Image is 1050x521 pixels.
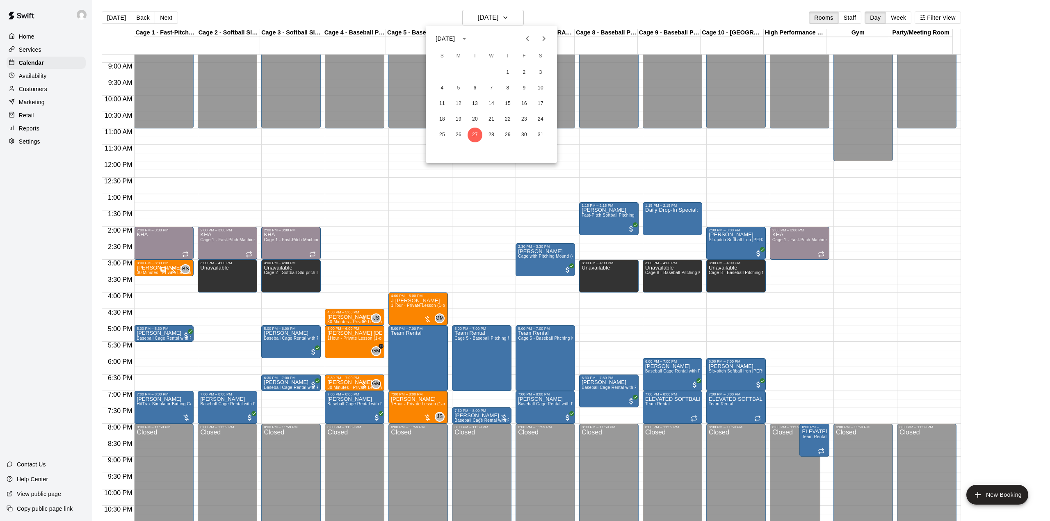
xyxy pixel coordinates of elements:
[517,65,532,80] button: 2
[457,32,471,46] button: calendar view is open, switch to year view
[451,128,466,142] button: 26
[517,96,532,111] button: 16
[468,112,482,127] button: 20
[533,128,548,142] button: 31
[500,48,515,64] span: Thursday
[451,48,466,64] span: Monday
[451,112,466,127] button: 19
[468,96,482,111] button: 13
[468,81,482,96] button: 6
[519,30,536,47] button: Previous month
[484,96,499,111] button: 14
[435,81,450,96] button: 4
[533,96,548,111] button: 17
[468,48,482,64] span: Tuesday
[435,128,450,142] button: 25
[435,48,450,64] span: Sunday
[500,128,515,142] button: 29
[533,112,548,127] button: 24
[517,81,532,96] button: 9
[536,30,552,47] button: Next month
[500,96,515,111] button: 15
[451,96,466,111] button: 12
[533,48,548,64] span: Saturday
[451,81,466,96] button: 5
[436,34,455,43] div: [DATE]
[484,81,499,96] button: 7
[533,65,548,80] button: 3
[435,96,450,111] button: 11
[517,128,532,142] button: 30
[517,48,532,64] span: Friday
[500,65,515,80] button: 1
[484,128,499,142] button: 28
[517,112,532,127] button: 23
[500,81,515,96] button: 8
[435,112,450,127] button: 18
[484,48,499,64] span: Wednesday
[533,81,548,96] button: 10
[468,128,482,142] button: 27
[484,112,499,127] button: 21
[500,112,515,127] button: 22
